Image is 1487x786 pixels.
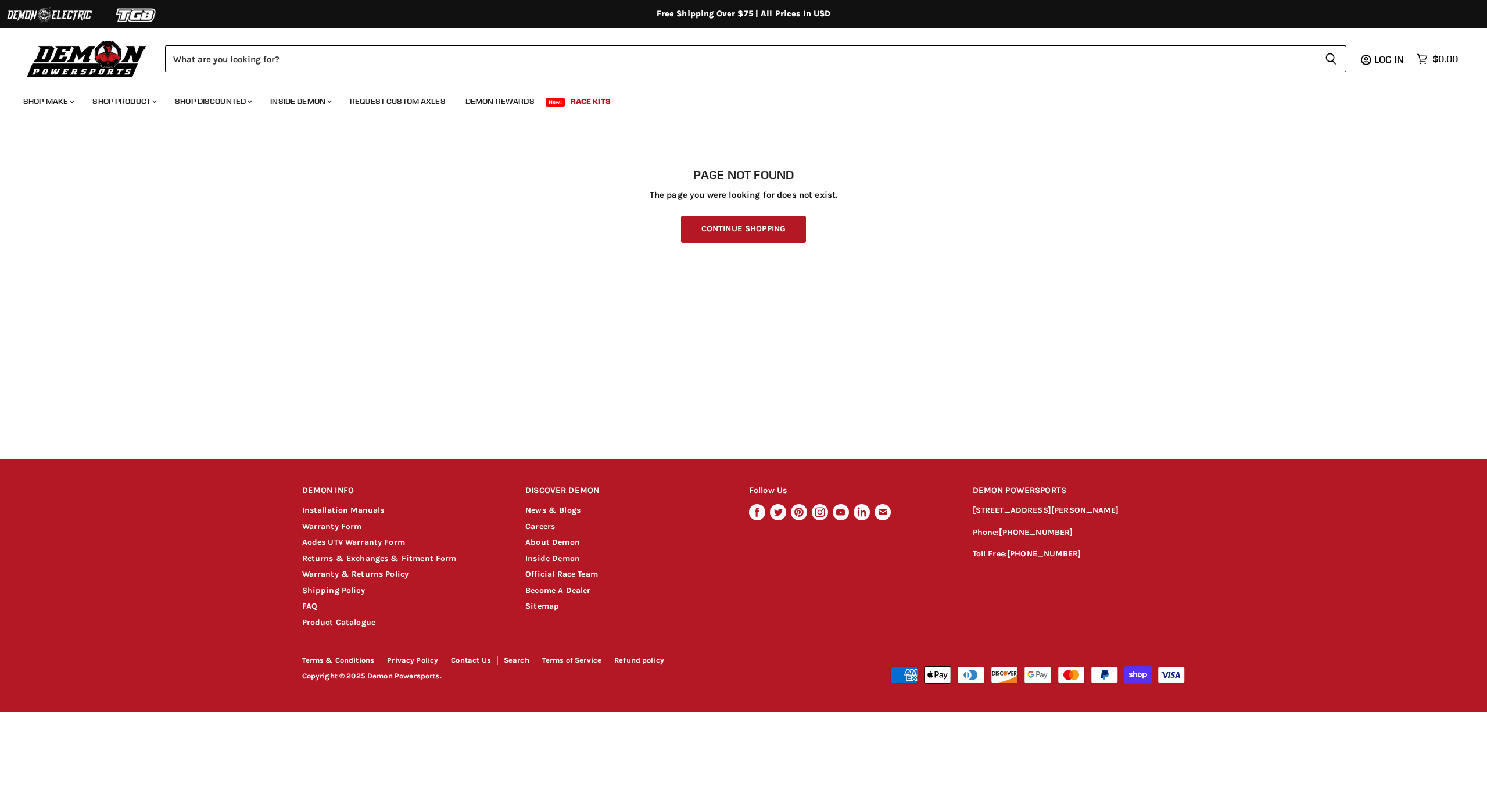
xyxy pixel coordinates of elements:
[525,477,727,505] h2: DISCOVER DEMON
[1007,549,1081,559] a: [PHONE_NUMBER]
[15,85,1455,113] ul: Main menu
[302,656,745,669] nav: Footer
[1374,53,1404,65] span: Log in
[302,168,1185,182] h1: Page not found
[525,553,580,563] a: Inside Demon
[749,477,951,505] h2: Follow Us
[6,4,93,26] img: Demon Electric Logo 2
[165,45,1346,72] form: Product
[525,601,559,611] a: Sitemap
[614,656,664,664] a: Refund policy
[93,4,180,26] img: TGB Logo 2
[681,216,806,243] a: Continue Shopping
[302,521,362,531] a: Warranty Form
[525,537,580,547] a: About Demon
[457,90,543,113] a: Demon Rewards
[525,505,581,515] a: News & Blogs
[546,98,565,107] span: New!
[23,38,151,79] img: Demon Powersports
[302,477,504,505] h2: DEMON INFO
[302,601,317,611] a: FAQ
[302,672,745,681] p: Copyright © 2025 Demon Powersports.
[973,548,1185,561] p: Toll Free:
[562,90,619,113] a: Race Kits
[525,521,555,531] a: Careers
[302,190,1185,200] p: The page you were looking for does not exist.
[999,527,1073,537] a: [PHONE_NUMBER]
[973,477,1185,505] h2: DEMON POWERSPORTS
[84,90,164,113] a: Shop Product
[387,656,438,664] a: Privacy Policy
[542,656,601,664] a: Terms of Service
[302,656,375,664] a: Terms & Conditions
[525,569,598,579] a: Official Race Team
[1432,53,1458,65] span: $0.00
[279,9,1209,19] div: Free Shipping Over $75 | All Prices In USD
[1369,54,1411,65] a: Log in
[1316,45,1346,72] button: Search
[302,617,376,627] a: Product Catalogue
[261,90,339,113] a: Inside Demon
[341,90,454,113] a: Request Custom Axles
[302,553,457,563] a: Returns & Exchanges & Fitment Form
[15,90,81,113] a: Shop Make
[166,90,259,113] a: Shop Discounted
[525,585,590,595] a: Become A Dealer
[451,656,491,664] a: Contact Us
[973,504,1185,517] p: [STREET_ADDRESS][PERSON_NAME]
[165,45,1316,72] input: Search
[504,656,529,664] a: Search
[302,537,405,547] a: Aodes UTV Warranty Form
[302,585,365,595] a: Shipping Policy
[973,526,1185,540] p: Phone:
[1411,51,1464,67] a: $0.00
[302,569,409,579] a: Warranty & Returns Policy
[302,505,385,515] a: Installation Manuals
